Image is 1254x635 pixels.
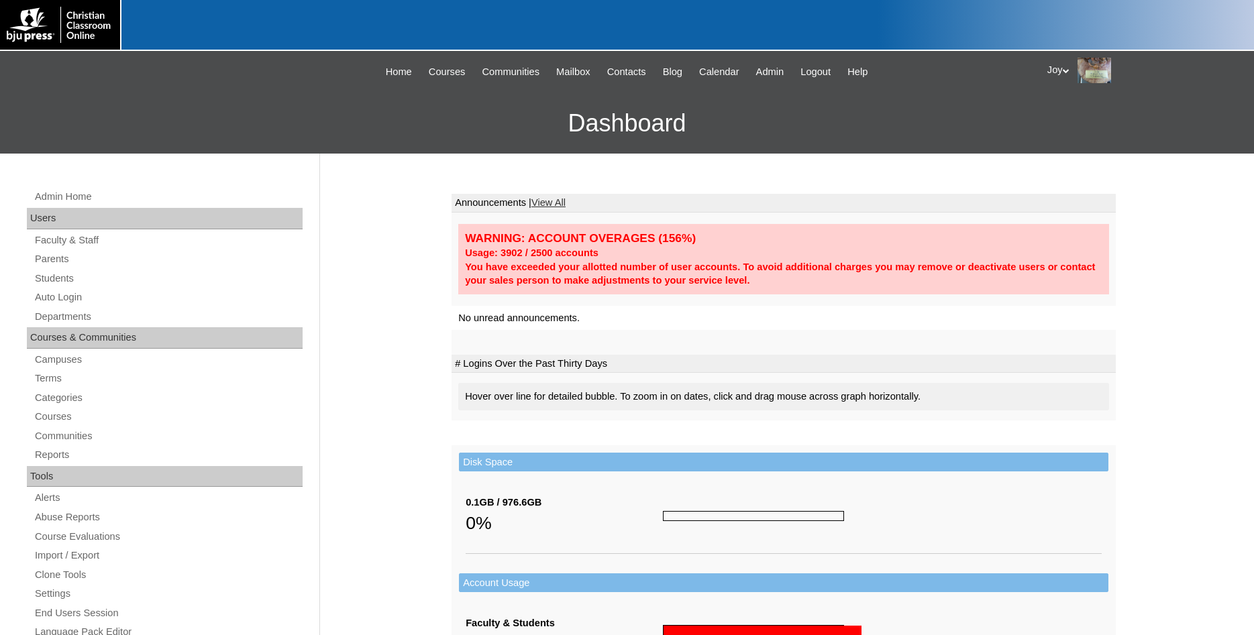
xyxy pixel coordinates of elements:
[756,64,784,80] span: Admin
[34,408,303,425] a: Courses
[452,355,1116,373] td: # Logins Over the Past Thirty Days
[749,64,791,80] a: Admin
[656,64,689,80] a: Blog
[466,616,663,630] div: Faculty & Students
[34,270,303,287] a: Students
[452,194,1116,213] td: Announcements |
[34,489,303,506] a: Alerts
[34,585,303,602] a: Settings
[7,93,1247,154] h3: Dashboard
[34,390,303,406] a: Categories
[1078,58,1111,83] img: Joy Dantz
[556,64,590,80] span: Mailbox
[465,260,1102,288] div: You have exceeded your allotted number of user accounts. To avoid additional charges you may remo...
[27,466,303,487] div: Tools
[386,64,412,80] span: Home
[34,428,303,445] a: Communities
[466,510,663,536] div: 0%
[531,197,566,208] a: View All
[482,64,540,80] span: Communities
[429,64,466,80] span: Courses
[550,64,597,80] a: Mailbox
[27,208,303,229] div: Users
[841,64,874,80] a: Help
[422,64,472,80] a: Courses
[7,7,113,43] img: logo-white.png
[476,64,547,80] a: Communities
[34,232,303,249] a: Faculty & Staff
[34,528,303,545] a: Course Evaluations
[379,64,419,80] a: Home
[465,247,598,258] strong: Usage: 3902 / 2500 accounts
[27,327,303,349] div: Courses & Communities
[34,509,303,526] a: Abuse Reports
[699,64,739,80] span: Calendar
[34,251,303,268] a: Parents
[34,547,303,564] a: Import / Export
[34,447,303,463] a: Reports
[466,496,663,510] div: 0.1GB / 976.6GB
[459,453,1108,472] td: Disk Space
[692,64,745,80] a: Calendar
[794,64,837,80] a: Logout
[607,64,646,80] span: Contacts
[459,573,1108,593] td: Account Usage
[458,383,1109,410] div: Hover over line for detailed bubble. To zoom in on dates, click and drag mouse across graph horiz...
[663,64,682,80] span: Blog
[34,605,303,622] a: End Users Session
[452,306,1116,331] td: No unread announcements.
[847,64,868,80] span: Help
[34,308,303,325] a: Departments
[600,64,653,80] a: Contacts
[34,289,303,306] a: Auto Login
[34,351,303,368] a: Campuses
[34,567,303,583] a: Clone Tools
[465,231,1102,246] div: WARNING: ACCOUNT OVERAGES (156%)
[34,370,303,387] a: Terms
[1047,58,1241,83] div: Joy
[34,188,303,205] a: Admin Home
[800,64,831,80] span: Logout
